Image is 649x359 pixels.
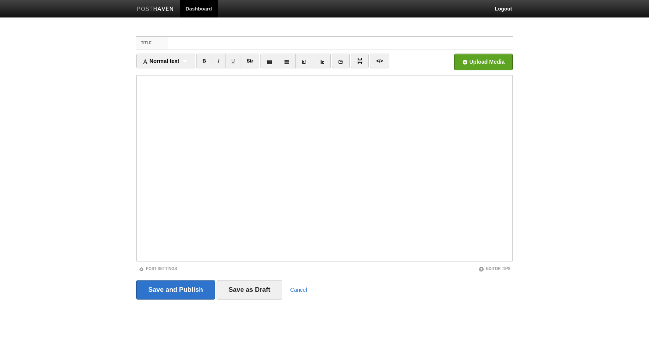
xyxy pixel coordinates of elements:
img: Posthaven-bar [137,7,174,12]
input: Save and Publish [136,280,215,300]
a: </> [370,54,389,68]
a: I [212,54,226,68]
a: Cancel [290,287,307,293]
input: Save as Draft [217,280,283,300]
a: U [225,54,241,68]
img: pagebreak-icon.png [357,58,363,64]
label: Title [136,37,168,49]
a: Editor Tips [479,267,510,271]
a: Post Settings [139,267,177,271]
a: B [196,54,212,68]
a: Str [241,54,260,68]
del: Str [247,58,253,64]
span: Normal text [142,58,179,64]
